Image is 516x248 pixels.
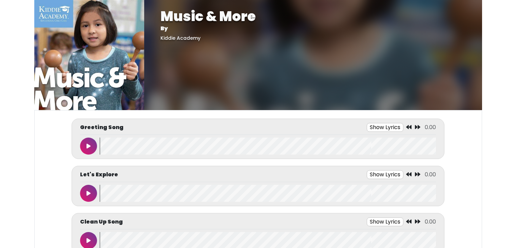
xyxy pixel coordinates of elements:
button: Show Lyrics [367,123,403,132]
span: 0.00 [425,123,436,131]
p: Let's Explore [80,171,118,179]
span: 0.00 [425,218,436,226]
h5: Kiddie Academy [160,35,466,41]
p: Greeting Song [80,123,123,131]
span: 0.00 [425,171,436,178]
p: By [160,24,466,33]
p: Clean Up Song [80,218,123,226]
button: Show Lyrics [367,217,403,226]
h1: Music & More [160,8,466,24]
button: Show Lyrics [367,170,403,179]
